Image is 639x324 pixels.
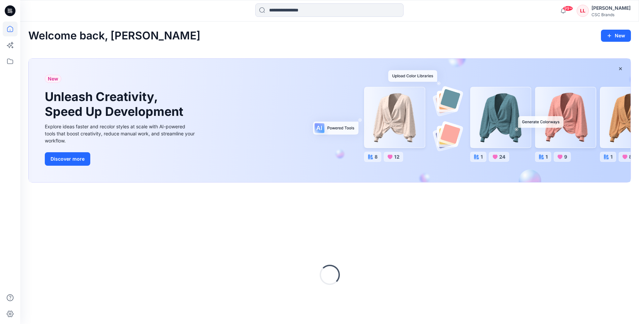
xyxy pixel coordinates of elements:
[592,12,631,17] div: CSC Brands
[45,123,196,144] div: Explore ideas faster and recolor styles at scale with AI-powered tools that boost creativity, red...
[592,4,631,12] div: [PERSON_NAME]
[577,5,589,17] div: LL
[45,152,90,166] button: Discover more
[48,75,58,83] span: New
[601,30,631,42] button: New
[45,90,186,119] h1: Unleash Creativity, Speed Up Development
[45,152,196,166] a: Discover more
[563,6,573,11] span: 99+
[28,30,200,42] h2: Welcome back, [PERSON_NAME]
